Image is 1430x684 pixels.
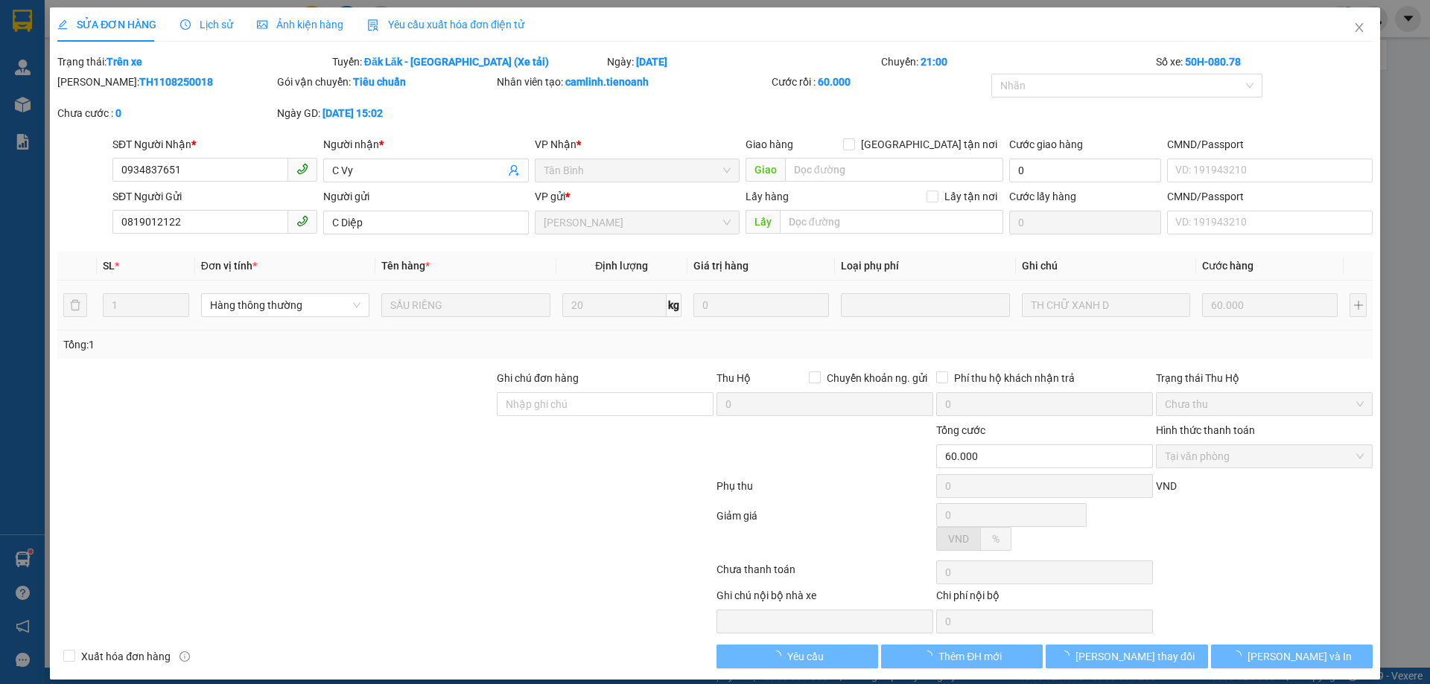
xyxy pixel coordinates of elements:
[716,645,878,668] button: Yêu cầu
[667,293,681,317] span: kg
[818,76,851,88] b: 60.000
[1211,645,1373,668] button: [PERSON_NAME] và In
[1154,54,1374,70] div: Số xe:
[1338,7,1380,49] button: Close
[922,651,938,661] span: loading
[63,293,87,317] button: delete
[1156,424,1255,436] label: Hình thức thanh toán
[1167,136,1372,153] div: CMND/Passport
[180,19,191,30] span: clock-circle
[938,188,1003,205] span: Lấy tận nơi
[1202,293,1338,317] input: 0
[381,293,550,317] input: VD: Bàn, Ghế
[353,76,406,88] b: Tiêu chuẩn
[296,215,308,227] span: phone
[257,19,267,30] span: picture
[544,211,731,234] span: Cư Kuin
[257,19,343,31] span: Ảnh kiện hàng
[112,188,317,205] div: SĐT Người Gửi
[1016,252,1196,281] th: Ghi chú
[1165,393,1364,415] span: Chưa thu
[1009,211,1161,234] input: Cước lấy hàng
[855,136,1003,153] span: [GEOGRAPHIC_DATA] tận nơi
[364,56,549,68] b: Đăk Lăk - [GEOGRAPHIC_DATA] (Xe tải)
[201,260,257,272] span: Đơn vị tính
[57,19,68,30] span: edit
[746,138,793,150] span: Giao hàng
[948,533,969,545] span: VND
[746,158,785,182] span: Giao
[716,372,751,384] span: Thu Hộ
[772,74,988,90] div: Cước rồi :
[787,648,824,665] span: Yêu cầu
[1059,651,1075,661] span: loading
[715,478,935,504] div: Phụ thu
[56,54,331,70] div: Trạng thái:
[746,210,780,234] span: Lấy
[880,54,1154,70] div: Chuyến:
[1009,159,1161,182] input: Cước giao hàng
[565,76,649,88] b: camlinh.tienoanh
[938,648,1002,665] span: Thêm ĐH mới
[780,210,1003,234] input: Dọc đường
[821,370,933,386] span: Chuyển khoản ng. gửi
[544,159,731,182] span: Tân Bình
[606,54,880,70] div: Ngày:
[715,561,935,587] div: Chưa thanh toán
[948,370,1081,386] span: Phí thu hộ khách nhận trả
[1353,22,1365,33] span: close
[1009,138,1083,150] label: Cước giao hàng
[277,105,494,121] div: Ngày GD:
[112,136,317,153] div: SĐT Người Nhận
[277,74,494,90] div: Gói vận chuyển:
[693,293,829,317] input: 0
[785,158,1003,182] input: Dọc đường
[508,164,520,176] span: user-add
[921,56,947,68] b: 21:00
[746,191,789,202] span: Lấy hàng
[1046,645,1207,668] button: [PERSON_NAME] thay đổi
[715,508,935,557] div: Giảm giá
[1156,480,1177,492] span: VND
[322,107,383,119] b: [DATE] 15:02
[1350,293,1366,317] button: plus
[936,587,1153,610] div: Chi phí nội bộ
[179,651,190,662] span: info-circle
[716,587,933,610] div: Ghi chú nội bộ nhà xe
[57,19,156,31] span: SỬA ĐƠN HÀNG
[693,260,749,272] span: Giá trị hàng
[1185,56,1241,68] b: 50H-080.78
[1167,188,1372,205] div: CMND/Passport
[323,136,528,153] div: Người nhận
[296,163,308,175] span: phone
[881,645,1043,668] button: Thêm ĐH mới
[497,392,714,416] input: Ghi chú đơn hàng
[1165,445,1364,467] span: Tại văn phòng
[636,56,667,68] b: [DATE]
[103,260,115,272] span: SL
[497,372,579,384] label: Ghi chú đơn hàng
[992,533,1000,545] span: %
[1231,651,1248,661] span: loading
[75,648,177,665] span: Xuất hóa đơn hàng
[180,19,233,31] span: Lịch sử
[367,19,524,31] span: Yêu cầu xuất hóa đơn điện tử
[367,19,379,31] img: icon
[1202,260,1253,272] span: Cước hàng
[57,74,274,90] div: [PERSON_NAME]:
[57,105,274,121] div: Chưa cước :
[535,138,576,150] span: VP Nhận
[1009,191,1076,202] label: Cước lấy hàng
[771,651,787,661] span: loading
[1022,293,1190,317] input: Ghi Chú
[331,54,606,70] div: Tuyến:
[63,336,552,353] div: Tổng: 1
[1075,648,1195,665] span: [PERSON_NAME] thay đổi
[835,252,1015,281] th: Loại phụ phí
[323,188,528,205] div: Người gửi
[595,260,648,272] span: Định lượng
[497,74,769,90] div: Nhân viên tạo:
[1156,370,1373,386] div: Trạng thái Thu Hộ
[107,56,142,68] b: Trên xe
[115,107,121,119] b: 0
